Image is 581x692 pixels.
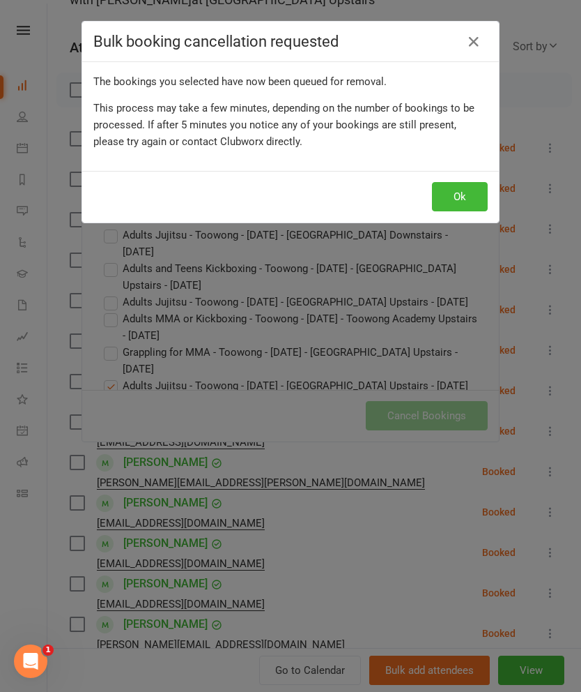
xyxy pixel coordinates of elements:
[432,182,488,211] button: Ok
[42,645,54,656] span: 1
[14,645,47,678] iframe: Intercom live chat
[463,31,485,53] a: Close
[93,73,488,90] div: The bookings you selected have now been queued for removal.
[93,100,488,150] div: This process may take a few minutes, depending on the number of bookings to be processed. If afte...
[93,33,488,50] h4: Bulk booking cancellation requested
